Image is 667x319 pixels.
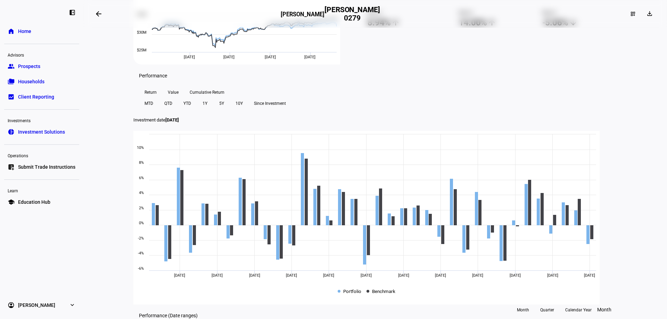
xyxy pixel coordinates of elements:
eth-mat-symbol: expand_more [69,302,76,309]
text: $30M [137,30,147,35]
button: 10Y [230,98,248,109]
span: Benchmark [372,288,395,294]
text: 8% [139,160,144,165]
span: [DATE] [361,273,372,278]
span: [DATE] [265,55,276,59]
span: Investment Solutions [18,128,65,135]
span: [DATE] [398,273,409,278]
span: [DATE] [286,273,297,278]
span: [PERSON_NAME] [18,302,55,309]
p: Investment date [133,117,617,123]
eth-mat-symbol: bid_landscape [8,93,15,100]
span: Prospects [18,63,40,70]
eth-mat-symbol: pie_chart [8,128,15,135]
div: Advisors [4,50,79,59]
text: 2% [139,206,144,210]
span: [DATE] [323,273,334,278]
span: [DATE] [212,273,223,278]
span: Since Investment [254,98,286,109]
eth-mat-symbol: left_panel_close [69,9,76,16]
div: Operations [4,150,79,160]
h2: [PERSON_NAME] 0279 [324,6,380,22]
mat-icon: arrow_backwards [94,10,103,18]
text: 6% [139,176,144,180]
span: Return [145,87,157,98]
span: Households [18,78,44,85]
text: -6% [138,266,144,271]
eth-mat-symbol: group [8,63,15,70]
button: Calendar Year [560,304,597,316]
button: 5Y [213,98,230,109]
button: YTD [178,98,197,109]
eth-data-table-title: Performance (Date ranges) [139,313,198,318]
h3: Performance [139,73,167,78]
div: Investments [4,115,79,125]
span: QTD [164,98,172,109]
text: 10% [137,145,144,150]
text: $25M [137,48,147,52]
div: Learn [4,185,79,195]
mat-icon: download [646,10,653,17]
span: YTD [183,98,191,109]
eth-mat-symbol: folder_copy [8,78,15,85]
span: Home [18,28,31,35]
span: [DATE] [435,273,446,278]
span: Client Reporting [18,93,54,100]
span: Quarter [540,304,554,316]
span: [DATE] [472,273,483,278]
button: Since Investment [248,98,291,109]
text: -4% [138,251,144,255]
text: 0% [139,221,144,225]
h3: [PERSON_NAME] [281,11,324,22]
a: pie_chartInvestment Solutions [4,125,79,139]
span: [DATE] [510,273,521,278]
span: 5Y [219,98,224,109]
button: Month [511,304,535,316]
eth-mat-symbol: home [8,28,15,35]
mat-icon: dashboard_customize [630,11,636,17]
span: [DATE] [584,273,595,278]
span: [DATE] [165,117,179,123]
span: Month [597,307,611,312]
eth-mat-symbol: account_circle [8,302,15,309]
eth-mat-symbol: list_alt_add [8,163,15,170]
span: Value [168,87,179,98]
text: 4% [139,191,144,195]
span: Calendar Year [565,304,592,316]
span: Education Hub [18,199,50,205]
button: 1Y [197,98,213,109]
span: MTD [145,98,153,109]
a: homeHome [4,24,79,38]
span: Portfolio [343,288,361,294]
span: Submit Trade Instructions [18,163,75,170]
a: bid_landscapeClient Reporting [4,90,79,104]
span: [DATE] [174,273,185,278]
span: Month [517,304,529,316]
span: [DATE] [184,55,195,59]
button: Value [162,87,184,98]
span: Cumulative Return [190,87,224,98]
button: Cumulative Return [184,87,230,98]
span: 1Y [203,98,207,109]
text: -2% [138,236,144,241]
button: QTD [159,98,178,109]
span: [DATE] [249,273,260,278]
span: [DATE] [304,55,315,59]
button: MTD [139,98,159,109]
a: folder_copyHouseholds [4,75,79,89]
span: 10Y [236,98,243,109]
a: groupProspects [4,59,79,73]
span: [DATE] [223,55,234,59]
span: [DATE] [547,273,558,278]
button: Quarter [535,304,560,316]
button: Return [139,87,162,98]
eth-mat-symbol: school [8,199,15,205]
